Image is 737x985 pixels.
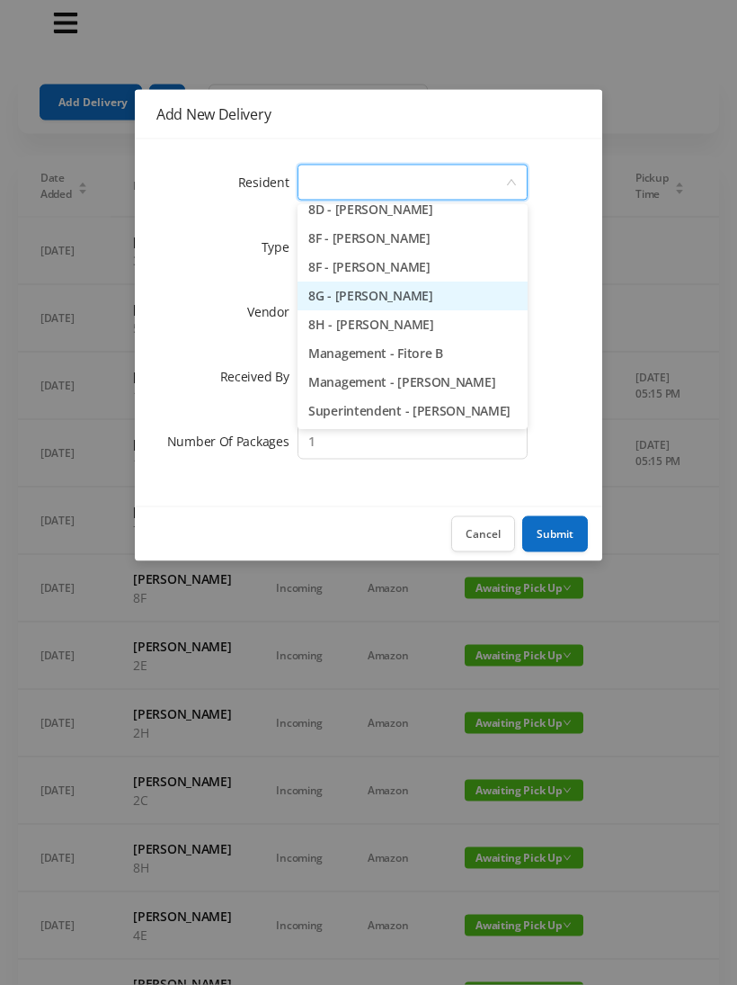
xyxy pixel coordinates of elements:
[297,340,528,369] li: Management - Fitore B
[522,516,588,552] button: Submit
[167,433,298,450] label: Number Of Packages
[238,174,298,191] label: Resident
[297,254,528,282] li: 8F - [PERSON_NAME]
[297,398,528,426] li: Superintendent - [PERSON_NAME]
[156,161,581,463] form: Add New Delivery
[451,516,515,552] button: Cancel
[247,303,297,320] label: Vendor
[297,282,528,311] li: 8G - [PERSON_NAME]
[297,196,528,225] li: 8D - [PERSON_NAME]
[156,104,581,124] div: Add New Delivery
[220,368,298,385] label: Received By
[297,369,528,398] li: Management - [PERSON_NAME]
[262,238,298,255] label: Type
[297,225,528,254] li: 8F - [PERSON_NAME]
[506,177,517,190] i: icon: down
[297,311,528,340] li: 8H - [PERSON_NAME]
